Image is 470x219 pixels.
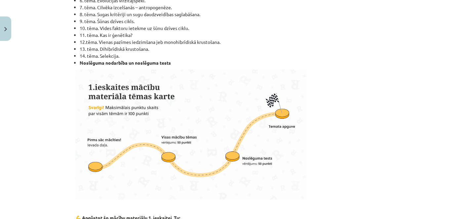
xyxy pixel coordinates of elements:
strong: Noslēguma nodarbība un noslēguma tests [80,60,171,66]
li: 7. tēma. Cilvēka izcelšanās – antropogenēze. [80,4,395,11]
img: icon-close-lesson-0947bae3869378f0d4975bcd49f059093ad1ed9edebbc8119c70593378902aed.svg [4,27,7,31]
li: 12.tēma. Vienas pazīmes iedzimšana jeb monohibrīdiskā krustošana. [80,39,395,46]
li: 13. tēma. Dihibrīdiskā krustošana. [80,46,395,52]
li: 11. tēma. Kas ir ģenētika? [80,32,395,39]
li: 14. tēma. Selekcija. [80,52,395,59]
li: 9. tēma. Šūnas dzīves cikls. [80,18,395,25]
li: 8. tēma. Sugas kritēriji un sugu daudzveidības saglabāšana. [80,11,395,18]
li: 10. tēma. Vides faktoru ietekme uz šūnu dzīves ciklu. [80,25,395,32]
